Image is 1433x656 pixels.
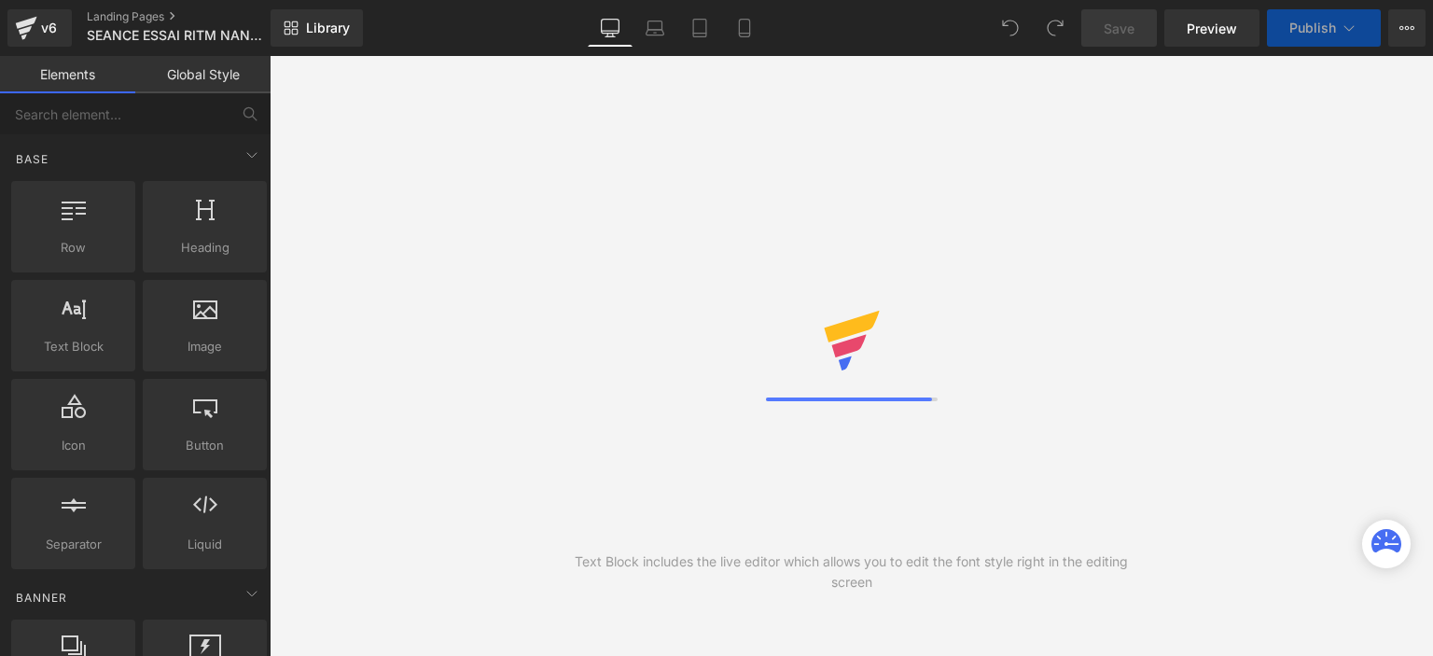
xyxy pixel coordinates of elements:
a: Preview [1164,9,1259,47]
span: Text Block [17,337,130,356]
span: Publish [1289,21,1336,35]
span: Base [14,150,50,168]
span: Image [148,337,261,356]
button: Undo [992,9,1029,47]
span: Row [17,238,130,258]
a: Laptop [633,9,677,47]
a: Landing Pages [87,9,301,24]
a: Tablet [677,9,722,47]
a: Desktop [588,9,633,47]
a: v6 [7,9,72,47]
span: Heading [148,238,261,258]
span: Icon [17,436,130,455]
button: More [1388,9,1426,47]
a: New Library [271,9,363,47]
span: SEANCE ESSAI RITM NANTES [87,28,266,43]
span: Library [306,20,350,36]
a: Mobile [722,9,767,47]
span: Liquid [148,535,261,554]
span: Banner [14,589,69,607]
div: v6 [37,16,61,40]
span: Save [1104,19,1134,38]
span: Button [148,436,261,455]
button: Redo [1036,9,1074,47]
a: Global Style [135,56,271,93]
button: Publish [1267,9,1381,47]
span: Separator [17,535,130,554]
span: Preview [1187,19,1237,38]
div: Text Block includes the live editor which allows you to edit the font style right in the editing ... [561,551,1143,593]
